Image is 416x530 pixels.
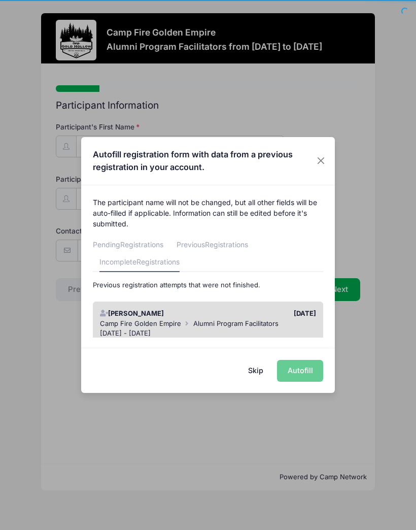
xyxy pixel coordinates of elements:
span: Camp Fire Golden Empire [100,319,181,327]
span: Registrations [120,240,163,249]
p: Previous registration attempts that were not finished. [93,280,324,290]
a: Previous [177,237,248,255]
span: Registrations [136,257,180,266]
span: Alumni Program Facilitators [193,319,279,327]
a: Incomplete [99,254,180,272]
p: The participant name will not be changed, but all other fields will be auto-filled if applicable.... [93,197,324,229]
button: Skip [238,360,274,382]
div: [PERSON_NAME] [95,309,208,319]
div: [DATE] [208,309,321,319]
a: Pending [93,237,163,255]
div: [DATE] - [DATE] [100,328,317,339]
button: Close [313,152,329,170]
span: Registrations [205,240,248,249]
h4: Autofill registration form with data from a previous registration in your account. [93,148,313,173]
